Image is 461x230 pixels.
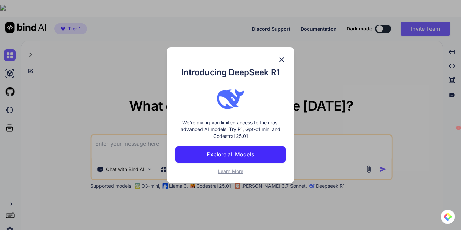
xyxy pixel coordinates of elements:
[207,150,254,159] p: Explore all Models
[217,85,244,112] img: bind logo
[175,146,286,163] button: Explore all Models
[175,119,286,140] p: We're giving you limited access to the most advanced AI models. Try R1, Gpt-o1 mini and Codestral...
[278,56,286,64] img: close
[456,126,461,130] button: X
[175,66,286,79] h1: Introducing DeepSeek R1
[218,168,243,174] span: Learn More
